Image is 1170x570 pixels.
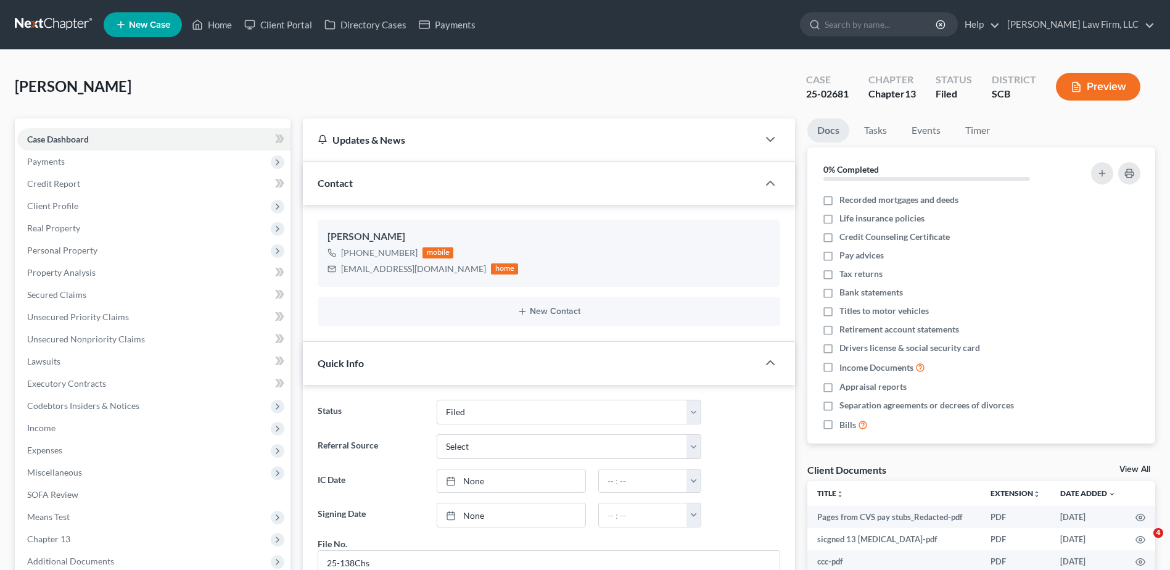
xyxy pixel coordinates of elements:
span: Quick Info [318,357,364,369]
a: Executory Contracts [17,373,290,395]
span: Life insurance policies [839,212,925,225]
span: Titles to motor vehicles [839,305,929,317]
div: Client Documents [807,463,886,476]
span: Real Property [27,223,80,233]
a: Payments [413,14,482,36]
a: Date Added expand_more [1060,489,1116,498]
span: Credit Counseling Certificate [839,231,950,243]
span: Tax returns [839,268,883,280]
span: 4 [1153,528,1163,538]
a: Home [186,14,238,36]
label: IC Date [311,469,430,494]
td: PDF [981,528,1050,550]
td: [DATE] [1050,506,1126,528]
i: expand_more [1108,490,1116,498]
span: [PERSON_NAME] [15,77,131,95]
input: -- : -- [599,503,687,527]
span: Credit Report [27,178,80,189]
span: Payments [27,156,65,167]
span: 13 [905,88,916,99]
span: Lawsuits [27,356,60,366]
a: Unsecured Priority Claims [17,306,290,328]
div: [EMAIL_ADDRESS][DOMAIN_NAME] [341,263,486,275]
div: [PERSON_NAME] [328,229,770,244]
span: Contact [318,177,353,189]
span: Additional Documents [27,556,114,566]
span: New Case [129,20,170,30]
button: Preview [1056,73,1140,101]
a: None [437,469,585,493]
a: Docs [807,118,849,142]
a: Secured Claims [17,284,290,306]
a: SOFA Review [17,484,290,506]
a: Tasks [854,118,897,142]
span: Chapter 13 [27,534,70,544]
span: SOFA Review [27,489,78,500]
span: Retirement account statements [839,323,959,336]
div: Filed [936,87,972,101]
i: unfold_more [1033,490,1040,498]
span: Income Documents [839,361,913,374]
span: Codebtors Insiders & Notices [27,400,139,411]
td: PDF [981,506,1050,528]
div: [PHONE_NUMBER] [341,247,418,259]
td: sicgned 13 [MEDICAL_DATA]-pdf [807,528,981,550]
input: -- : -- [599,469,687,493]
a: Unsecured Nonpriority Claims [17,328,290,350]
a: Titleunfold_more [817,489,844,498]
span: Bills [839,419,856,431]
a: Property Analysis [17,262,290,284]
span: Executory Contracts [27,378,106,389]
label: Signing Date [311,503,430,527]
button: New Contact [328,307,770,316]
div: Status [936,73,972,87]
a: Client Portal [238,14,318,36]
span: Recorded mortgages and deeds [839,194,958,206]
a: [PERSON_NAME] Law Firm, LLC [1001,14,1155,36]
div: Case [806,73,849,87]
strong: 0% Completed [823,164,879,175]
i: unfold_more [836,490,844,498]
div: SCB [992,87,1036,101]
a: Help [958,14,1000,36]
div: Chapter [868,87,916,101]
span: Miscellaneous [27,467,82,477]
div: District [992,73,1036,87]
input: Search by name... [825,13,937,36]
a: None [437,503,585,527]
span: Unsecured Priority Claims [27,312,129,322]
a: Events [902,118,950,142]
a: View All [1119,465,1150,474]
div: Chapter [868,73,916,87]
td: Pages from CVS pay stubs_Redacted-pdf [807,506,981,528]
a: Directory Cases [318,14,413,36]
span: Property Analysis [27,267,96,278]
span: Drivers license & social security card [839,342,980,354]
a: Credit Report [17,173,290,195]
label: Referral Source [311,434,430,459]
div: File No. [318,537,347,550]
span: Expenses [27,445,62,455]
label: Status [311,400,430,424]
span: Unsecured Nonpriority Claims [27,334,145,344]
td: [DATE] [1050,528,1126,550]
span: Personal Property [27,245,97,255]
a: Case Dashboard [17,128,290,151]
span: Bank statements [839,286,903,299]
span: Income [27,423,56,433]
a: Extensionunfold_more [991,489,1040,498]
span: Separation agreements or decrees of divorces [839,399,1014,411]
span: Pay advices [839,249,884,262]
span: Client Profile [27,200,78,211]
a: Timer [955,118,1000,142]
div: home [491,263,518,275]
span: Means Test [27,511,70,522]
a: Lawsuits [17,350,290,373]
div: mobile [422,247,453,258]
span: Appraisal reports [839,381,907,393]
span: Secured Claims [27,289,86,300]
div: Updates & News [318,133,743,146]
iframe: Intercom live chat [1128,528,1158,558]
div: 25-02681 [806,87,849,101]
span: Case Dashboard [27,134,89,144]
